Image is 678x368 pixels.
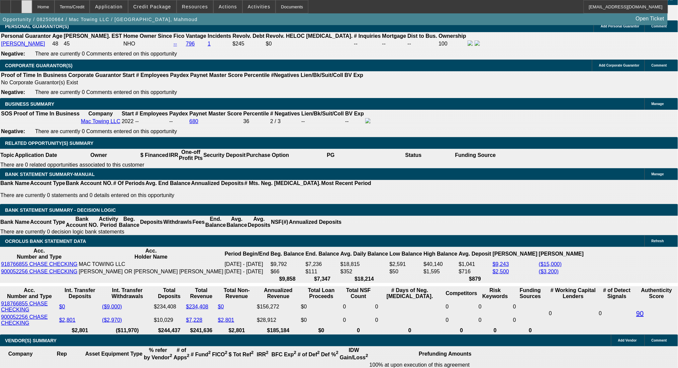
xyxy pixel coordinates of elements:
th: PG [289,149,372,162]
th: SOS [1,110,13,117]
p: There are currently 0 statements and 0 details entered on this opportunity [0,192,371,198]
span: Add Corporate Guarantor [599,64,640,67]
td: 2022 [121,118,134,125]
b: Def % [321,352,338,357]
div: $156,272 [257,304,299,310]
b: Paydex [170,72,189,78]
b: Paydex [169,111,188,116]
th: NSF(#) [271,216,289,228]
b: Rep [57,351,67,357]
span: Credit Package [133,4,171,9]
div: 36 [244,118,269,124]
b: Percentile [244,111,269,116]
td: $1,595 [423,268,458,275]
b: Company [8,351,33,357]
td: 100 [438,40,467,48]
th: Period Begin/End [224,248,270,260]
td: $0 [301,300,342,313]
th: Withdrawls [163,216,192,228]
span: -- [135,118,139,124]
th: Account Type [30,216,66,228]
b: #Negatives [271,72,300,78]
a: [PERSON_NAME] [1,41,45,47]
span: There are currently 0 Comments entered on this opportunity [35,89,177,95]
th: [PERSON_NAME] [492,248,538,260]
th: $2,801 [217,327,256,334]
b: Negative: [1,128,25,134]
span: There are currently 0 Comments entered on this opportunity [35,128,177,134]
b: Start [122,111,134,116]
td: 0 [343,314,374,327]
th: Authenticity Score [636,287,678,300]
span: Application [95,4,122,9]
button: Activities [243,0,276,13]
b: Asset Equipment Type [85,351,142,357]
th: Funding Source [455,149,496,162]
sup: 2 [170,353,172,358]
span: Manage [652,102,664,106]
span: Activities [248,4,271,9]
b: # Inquiries [354,33,381,39]
th: $ Financed [140,149,169,162]
a: 918766855 CHASE CHECKING [1,301,48,312]
a: $234,408 [186,304,208,309]
td: $245 [232,40,265,48]
span: Comment [652,339,667,342]
th: $9,858 [270,276,304,282]
b: BFC Exp [272,352,296,357]
td: [PERSON_NAME] OR [PERSON_NAME] [PERSON_NAME] [79,268,224,275]
td: No Corporate Guarantor(s) Exist [1,79,366,86]
span: Resources [182,4,208,9]
th: Owner [58,149,140,162]
th: Int. Transfer Deposits [59,287,101,300]
b: Mortgage [382,33,406,39]
th: Deposits [140,216,163,228]
td: -- [301,118,344,125]
td: 0 [599,300,636,327]
span: Manage [652,172,664,176]
a: $2,801 [218,317,234,323]
td: 48 [52,40,63,48]
th: 0 [446,327,478,334]
td: $2,591 [389,261,423,268]
td: $7,236 [305,261,339,268]
th: Beg. Balance [270,248,304,260]
b: Lien/Bk/Suit/Coll [301,72,343,78]
th: 0 [478,327,512,334]
b: Negative: [1,51,25,57]
td: 0 [343,300,374,313]
th: $879 [459,276,492,282]
td: $0 [301,314,342,327]
b: Corporate Guarantor [68,72,121,78]
div: $28,912 [257,317,299,323]
b: Personal Guarantor [1,33,51,39]
th: Status [372,149,455,162]
th: # Days of Neg. [MEDICAL_DATA]. [375,287,445,300]
td: 0 [446,314,478,327]
b: Fico [174,33,185,39]
a: 90 [637,310,644,317]
b: FICO [212,352,227,357]
b: # Negatives [270,111,300,116]
sup: 2 [251,350,254,355]
a: 918766855 CHASE CHECKING [1,261,78,267]
a: $2,801 [59,317,76,323]
th: End. Balance [205,216,226,228]
img: facebook-icon.png [365,118,371,123]
a: $0 [218,304,224,309]
sup: 2 [225,350,227,355]
span: RELATED OPPORTUNITY(S) SUMMARY [5,141,93,146]
div: 2 / 3 [270,118,300,124]
b: Prefunding Amounts [419,351,472,357]
a: ($9,000) [102,304,122,309]
td: $10,029 [154,314,185,327]
b: IRR [257,352,269,357]
th: Annualized Deposits [191,180,244,187]
th: Application Date [14,149,57,162]
th: Account Type [30,180,66,187]
b: Home Owner Since [123,33,172,39]
a: ($15,000) [539,261,562,267]
b: Age [52,33,62,39]
td: 0 [513,300,548,313]
th: Int. Transfer Withdrawals [102,287,153,300]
